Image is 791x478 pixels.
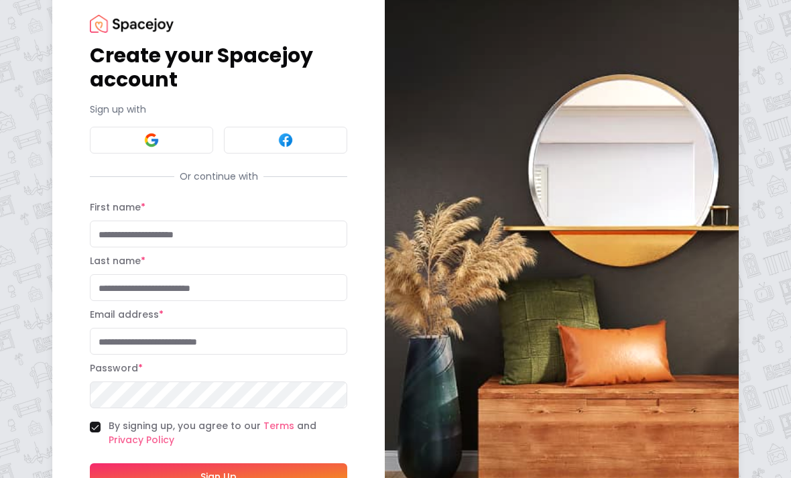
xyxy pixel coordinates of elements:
img: Facebook signin [278,132,294,148]
span: Or continue with [174,170,263,183]
label: Last name [90,254,145,267]
label: Password [90,361,143,375]
img: Google signin [143,132,160,148]
a: Privacy Policy [109,433,174,446]
label: First name [90,200,145,214]
p: Sign up with [90,103,347,116]
a: Terms [263,419,294,432]
img: Spacejoy Logo [90,15,174,33]
label: By signing up, you agree to our and [109,419,347,447]
h1: Create your Spacejoy account [90,44,347,92]
label: Email address [90,308,164,321]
